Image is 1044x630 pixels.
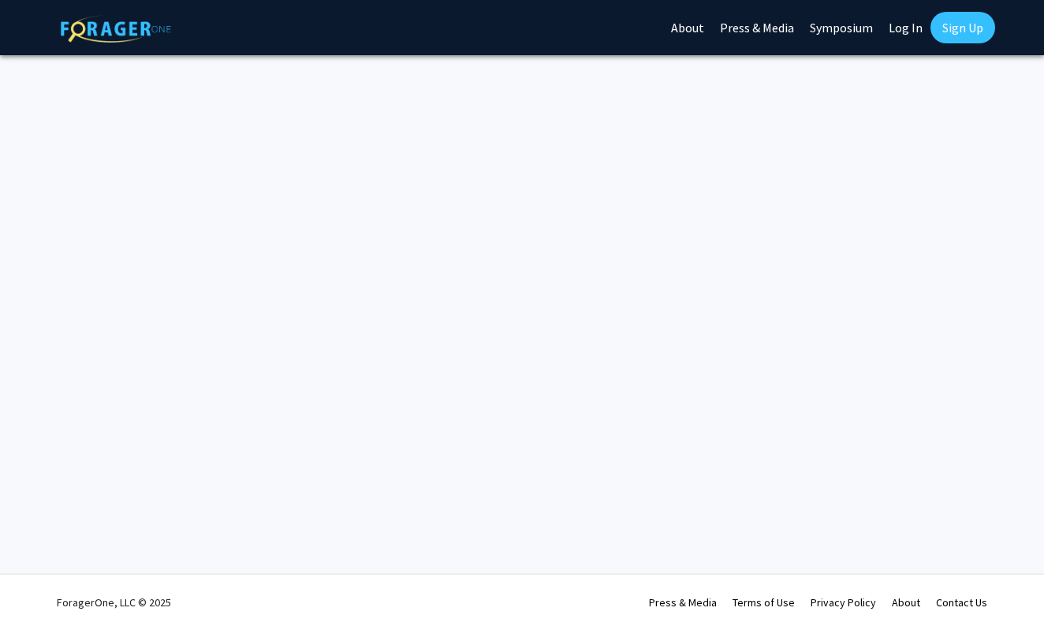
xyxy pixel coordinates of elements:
[811,595,876,609] a: Privacy Policy
[892,595,920,609] a: About
[649,595,717,609] a: Press & Media
[57,575,171,630] div: ForagerOne, LLC © 2025
[936,595,987,609] a: Contact Us
[930,12,995,43] a: Sign Up
[61,15,171,43] img: ForagerOne Logo
[733,595,795,609] a: Terms of Use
